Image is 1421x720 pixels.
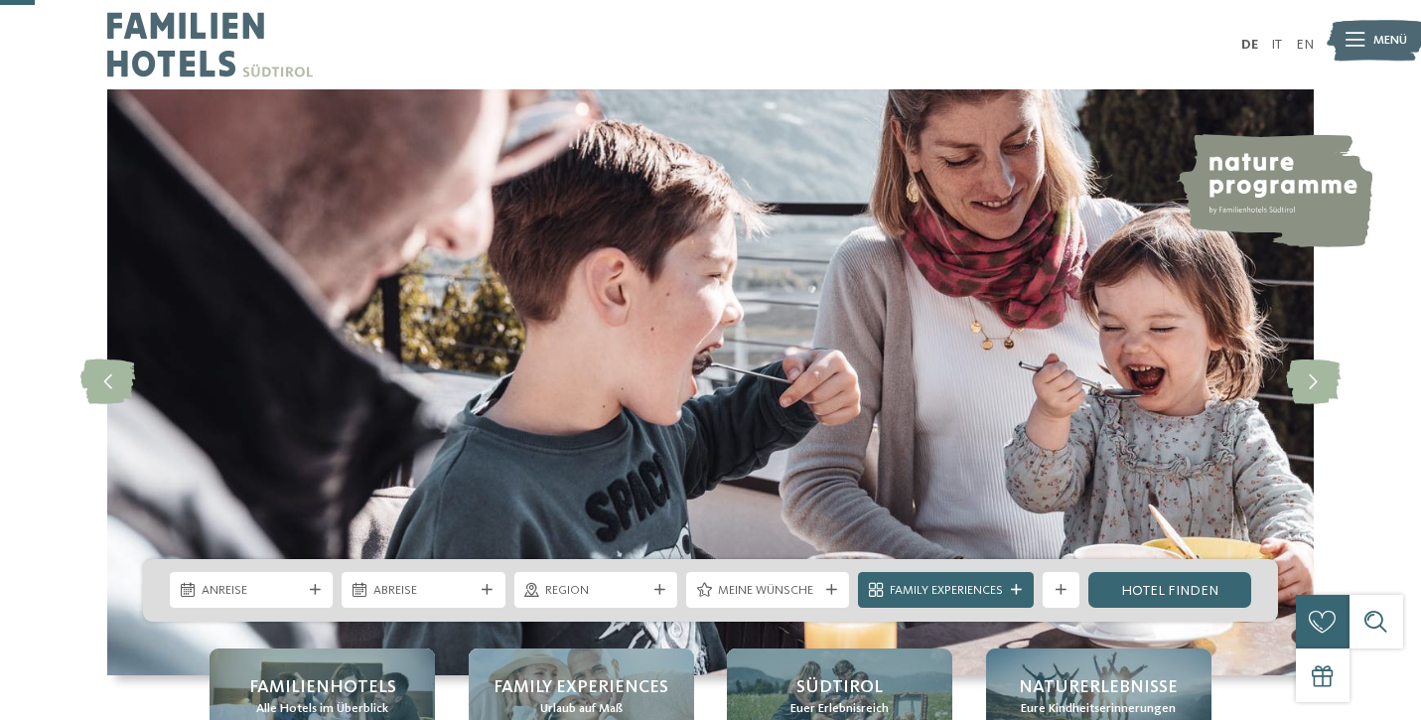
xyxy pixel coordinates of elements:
span: Meine Wünsche [718,582,818,600]
span: Family Experiences [890,582,1003,600]
span: Region [545,582,645,600]
span: Abreise [373,582,474,600]
a: IT [1271,38,1282,52]
span: Alle Hotels im Überblick [256,700,388,718]
a: DE [1241,38,1258,52]
a: EN [1296,38,1314,52]
span: Urlaub auf Maß [540,700,623,718]
img: nature programme by Familienhotels Südtirol [1176,134,1372,247]
span: Südtirol [796,675,883,700]
span: Menü [1373,32,1407,50]
span: Naturerlebnisse [1019,675,1178,700]
span: Euer Erlebnisreich [790,700,889,718]
span: Anreise [202,582,302,600]
img: Familienhotels Südtirol: The happy family places [107,89,1314,675]
span: Eure Kindheitserinnerungen [1021,700,1176,718]
span: Familienhotels [249,675,396,700]
span: Family Experiences [494,675,668,700]
a: Hotel finden [1088,572,1251,608]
